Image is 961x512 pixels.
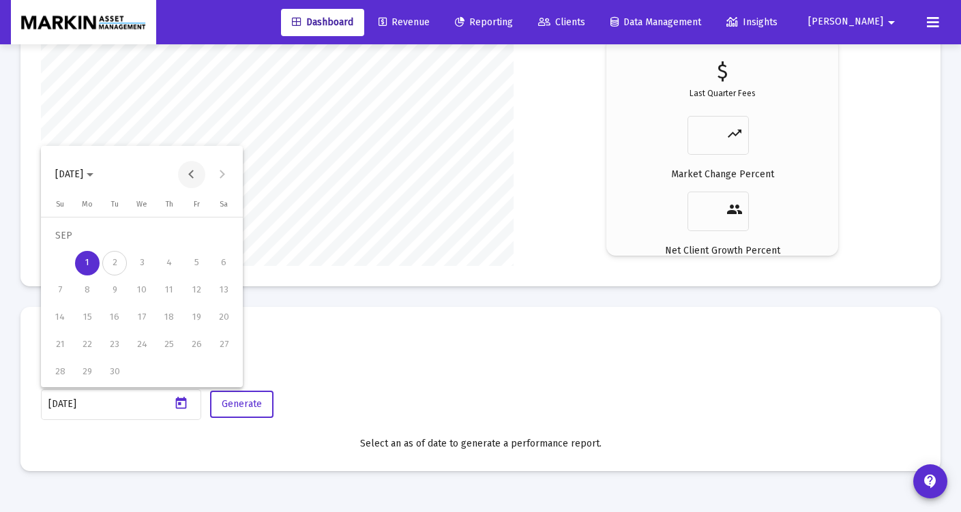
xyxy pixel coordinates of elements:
[46,222,237,250] td: SEP
[156,250,183,277] button: 2025-09-04
[48,278,72,303] div: 7
[48,333,72,357] div: 21
[101,331,128,359] button: 2025-09-23
[74,250,101,277] button: 2025-09-01
[75,333,100,357] div: 22
[102,251,127,275] div: 2
[46,331,74,359] button: 2025-09-21
[128,331,156,359] button: 2025-09-24
[101,250,128,277] button: 2025-09-02
[44,161,104,188] button: Choose month and year
[136,200,147,209] span: We
[130,333,154,357] div: 24
[101,304,128,331] button: 2025-09-16
[82,200,93,209] span: Mo
[157,333,181,357] div: 25
[183,304,210,331] button: 2025-09-19
[210,331,237,359] button: 2025-09-27
[130,251,154,275] div: 3
[101,359,128,386] button: 2025-09-30
[74,331,101,359] button: 2025-09-22
[210,277,237,304] button: 2025-09-13
[102,305,127,330] div: 16
[130,305,154,330] div: 17
[46,304,74,331] button: 2025-09-14
[184,333,209,357] div: 26
[48,305,72,330] div: 14
[74,304,101,331] button: 2025-09-15
[128,277,156,304] button: 2025-09-10
[184,251,209,275] div: 5
[74,359,101,386] button: 2025-09-29
[46,277,74,304] button: 2025-09-07
[46,359,74,386] button: 2025-09-28
[75,251,100,275] div: 1
[75,305,100,330] div: 15
[211,305,236,330] div: 20
[128,250,156,277] button: 2025-09-03
[184,278,209,303] div: 12
[183,250,210,277] button: 2025-09-05
[184,305,209,330] div: 19
[156,277,183,304] button: 2025-09-11
[102,360,127,385] div: 30
[209,161,236,188] button: Next month
[75,360,100,385] div: 29
[194,200,200,209] span: Fr
[183,277,210,304] button: 2025-09-12
[102,333,127,357] div: 23
[101,277,128,304] button: 2025-09-09
[211,333,236,357] div: 27
[157,305,181,330] div: 18
[128,304,156,331] button: 2025-09-17
[75,278,100,303] div: 8
[156,304,183,331] button: 2025-09-18
[210,250,237,277] button: 2025-09-06
[55,168,83,180] span: [DATE]
[210,304,237,331] button: 2025-09-20
[48,360,72,385] div: 28
[220,200,228,209] span: Sa
[74,277,101,304] button: 2025-09-08
[211,278,236,303] div: 13
[157,251,181,275] div: 4
[178,161,205,188] button: Previous month
[56,200,64,209] span: Su
[166,200,173,209] span: Th
[211,251,236,275] div: 6
[183,331,210,359] button: 2025-09-26
[156,331,183,359] button: 2025-09-25
[111,200,119,209] span: Tu
[102,278,127,303] div: 9
[157,278,181,303] div: 11
[130,278,154,303] div: 10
